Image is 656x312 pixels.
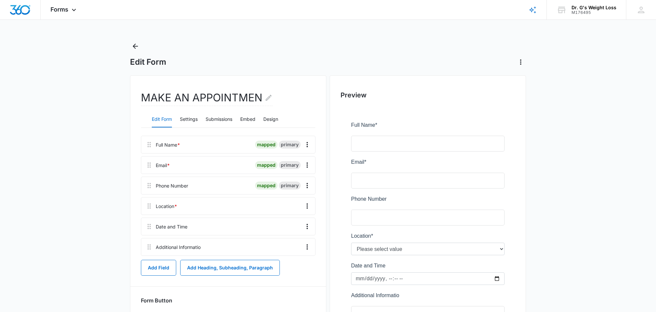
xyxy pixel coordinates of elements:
div: Location [156,203,177,210]
span: Forms [50,6,68,13]
button: Edit Form Name [265,90,273,106]
div: primary [279,182,301,190]
button: Overflow Menu [302,160,312,170]
h1: Edit Form [130,57,166,67]
button: Add Heading, Subheading, Paragraph [180,260,280,276]
div: mapped [255,182,278,190]
div: Additional Informatio [156,244,201,251]
div: Email [156,162,170,169]
button: Submissions [206,112,232,127]
button: Design [263,112,278,127]
div: primary [279,141,301,149]
h3: Form Button [141,297,172,304]
button: Overflow Menu [302,221,312,232]
div: mapped [255,161,278,169]
h2: Preview [341,90,515,100]
button: Embed [240,112,255,127]
div: Date and Time [156,223,187,230]
button: Overflow Menu [302,180,312,191]
button: Settings [180,112,198,127]
iframe: reCAPTCHA [130,204,215,224]
div: primary [279,161,301,169]
div: account id [572,10,616,15]
button: Overflow Menu [302,201,312,211]
button: Add Field [141,260,176,276]
div: Full Name [156,141,180,148]
h2: MAKE AN APPOINTMEN [141,90,273,106]
button: Overflow Menu [302,242,312,252]
div: Phone Number [156,182,188,189]
div: mapped [255,141,278,149]
button: Edit Form [152,112,172,127]
span: BOOK AN APPOINTMENT [4,211,67,216]
div: account name [572,5,616,10]
button: Actions [515,57,526,67]
button: Back [130,41,141,52]
button: Overflow Menu [302,139,312,150]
